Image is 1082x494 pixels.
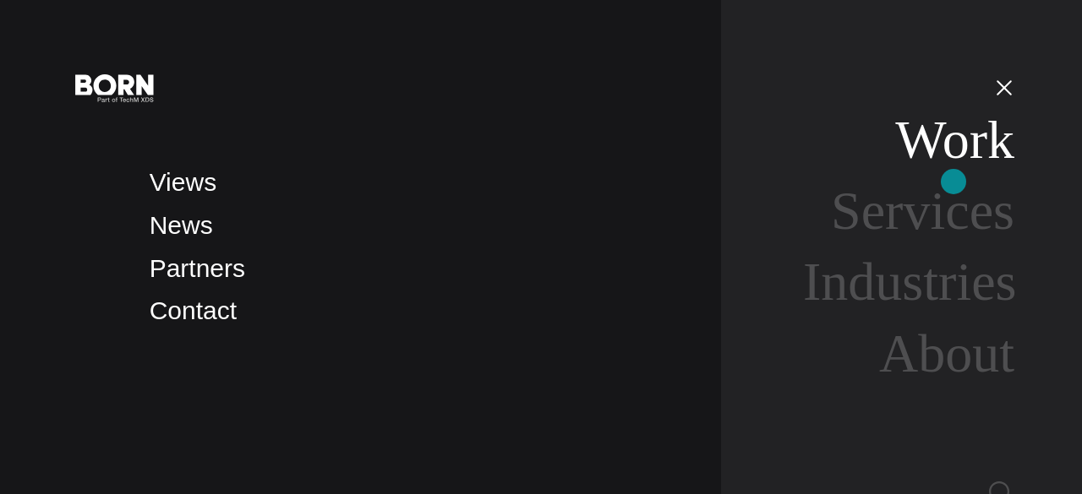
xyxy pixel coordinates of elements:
a: Industries [803,252,1017,312]
a: News [150,211,213,239]
a: Contact [150,296,237,324]
a: Views [150,168,216,196]
a: About [879,323,1014,383]
a: Services [831,181,1014,241]
a: Partners [150,254,245,282]
button: Open [984,69,1025,105]
a: Work [895,110,1014,170]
